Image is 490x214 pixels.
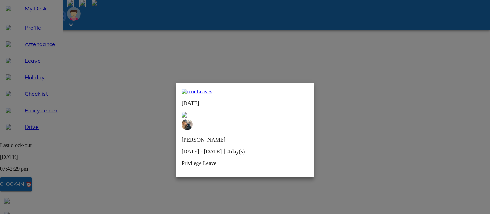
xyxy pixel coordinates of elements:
[201,149,203,154] span: -
[227,149,230,154] span: 4
[204,149,222,154] span: [DATE]
[182,137,258,143] p: Nitin Balu Kotwal
[197,89,212,94] span: Leaves
[182,89,308,95] a: iconLeaves
[182,112,187,118] img: close-x-outline-16px.eb9829bd.svg
[182,89,197,95] img: icon
[182,100,308,106] p: [DATE]
[182,149,200,154] span: [DATE]
[231,149,245,154] span: day(s)
[182,119,193,130] img: 872662eb-5f8f-4af7-a0db-ef6be5d2bd3f.jpg
[182,160,308,166] p: Privilege Leave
